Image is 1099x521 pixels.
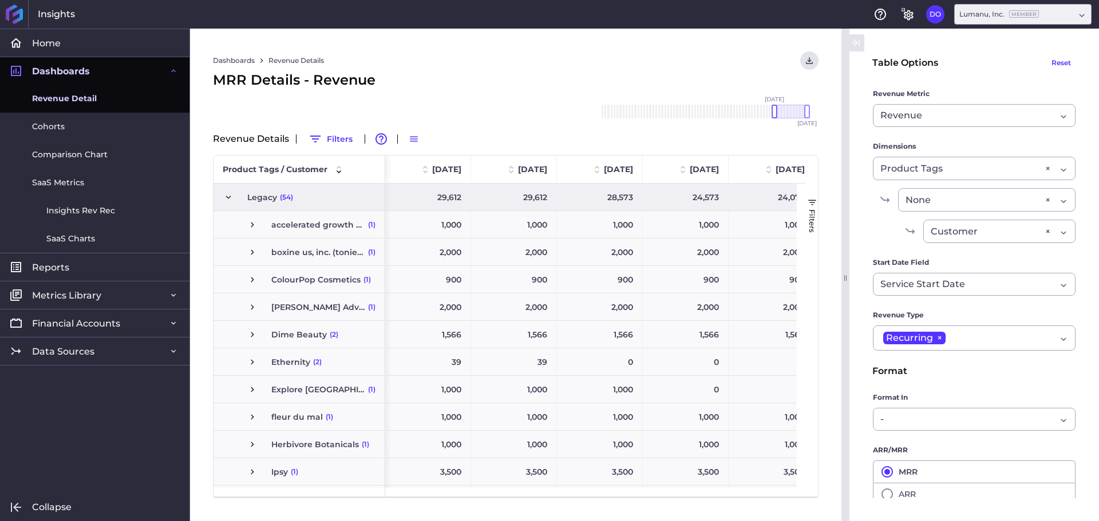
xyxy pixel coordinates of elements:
[729,403,815,430] div: 1,000
[326,404,333,430] span: (1)
[1009,10,1039,18] ins: Member
[873,141,916,152] span: Dimensions
[557,238,643,265] div: 2,000
[873,408,1076,431] div: Dropdown select
[303,130,358,148] button: Filters
[214,184,385,211] div: Press SPACE to select this row.
[214,431,385,458] div: Press SPACE to select this row.
[557,266,643,293] div: 900
[643,211,729,238] div: 1,000
[385,486,471,512] div: 2,000
[214,403,385,431] div: Press SPACE to select this row.
[32,501,72,513] span: Collapse
[291,459,298,485] span: (1)
[1045,161,1050,176] div: ×
[954,4,1092,25] div: Dropdown select
[32,149,108,161] span: Comparison Chart
[271,212,365,238] span: accelerated growth studio (ags)
[385,211,471,238] div: 1,000
[223,164,327,174] span: Product Tags / Customer
[368,212,375,238] span: (1)
[214,348,385,376] div: Press SPACE to select this row.
[873,325,1076,351] div: Dropdown select
[385,458,471,485] div: 3,500
[271,459,288,485] span: Ipsy
[557,376,643,403] div: 1,000
[906,193,931,207] span: None
[880,109,922,122] span: Revenue
[873,392,908,403] span: Format In
[729,266,815,293] div: 900
[873,444,908,456] span: ARR/MRR
[776,164,805,174] span: [DATE]
[729,458,815,485] div: 3,500
[385,184,471,210] div: 29,612
[873,483,1076,506] button: ARR
[385,403,471,430] div: 1,000
[923,220,1076,243] div: Dropdown select
[385,238,471,265] div: 2,000
[643,348,729,375] div: 0
[271,267,361,293] span: ColourPop Cosmetics
[32,121,65,133] span: Cohorts
[899,5,917,23] button: General Settings
[271,404,323,430] span: fleur du mal
[643,376,729,403] div: 0
[214,211,385,238] div: Press SPACE to select this row.
[385,266,471,293] div: 900
[471,376,557,403] div: 1,000
[557,321,643,348] div: 1,566
[873,104,1076,127] div: Dropdown select
[385,321,471,348] div: 1,566
[557,403,643,430] div: 1,000
[271,239,365,265] span: boxine us, inc. (tonies usa)
[808,209,817,233] span: Filters
[643,184,729,210] div: 24,573
[32,317,120,329] span: Financial Accounts
[1045,224,1050,238] div: ×
[271,486,338,512] span: Kindred Bravely
[933,332,946,344] span: ×
[271,321,327,348] span: Dime Beauty
[643,431,729,458] div: 1,000
[214,293,385,321] div: Press SPACE to select this row.
[362,431,369,458] span: (1)
[557,486,643,512] div: 2,000
[271,431,359,458] span: Herbivore Botanicals
[471,238,557,265] div: 2,000
[690,164,719,174] span: [DATE]
[32,261,69,273] span: Reports
[368,239,375,265] span: (1)
[368,376,375,403] span: (1)
[32,65,90,77] span: Dashboards
[471,348,557,375] div: 39
[214,321,385,348] div: Press SPACE to select this row.
[873,257,929,268] span: Start Date Field
[643,458,729,485] div: 3,500
[32,345,94,357] span: Data Sources
[643,403,729,430] div: 1,000
[280,184,293,210] span: (54)
[518,164,547,174] span: [DATE]
[557,458,643,485] div: 3,500
[385,376,471,403] div: 1,000
[873,273,1076,296] div: Dropdown select
[926,5,944,23] button: User Menu
[557,431,643,458] div: 1,000
[729,348,815,375] div: 0
[368,294,375,320] span: (1)
[880,412,884,426] span: -
[898,188,1076,212] div: Dropdown select
[471,321,557,348] div: 1,566
[729,293,815,320] div: 2,000
[471,293,557,320] div: 2,000
[341,486,350,512] span: (2)
[871,5,890,23] button: Help
[213,55,255,66] a: Dashboards
[729,321,815,348] div: 1,566
[643,238,729,265] div: 2,000
[880,162,943,176] span: Product Tags
[268,55,324,66] a: Revenue Details
[214,458,385,486] div: Press SPACE to select this row.
[32,37,61,49] span: Home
